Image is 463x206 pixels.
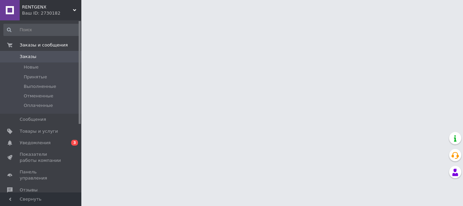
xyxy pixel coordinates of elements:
[71,140,78,146] span: 3
[22,10,81,16] div: Ваш ID: 2730182
[20,42,68,48] span: Заказы и сообщения
[24,83,56,90] span: Выполненные
[20,128,58,134] span: Товары и услуги
[24,74,47,80] span: Принятые
[22,4,73,10] span: RENTGENX
[24,93,53,99] span: Отмененные
[20,54,36,60] span: Заказы
[20,151,63,164] span: Показатели работы компании
[24,102,53,109] span: Оплаченные
[20,169,63,181] span: Панель управления
[20,140,51,146] span: Уведомления
[24,64,39,70] span: Новые
[20,116,46,123] span: Сообщения
[3,24,80,36] input: Поиск
[20,187,38,193] span: Отзывы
